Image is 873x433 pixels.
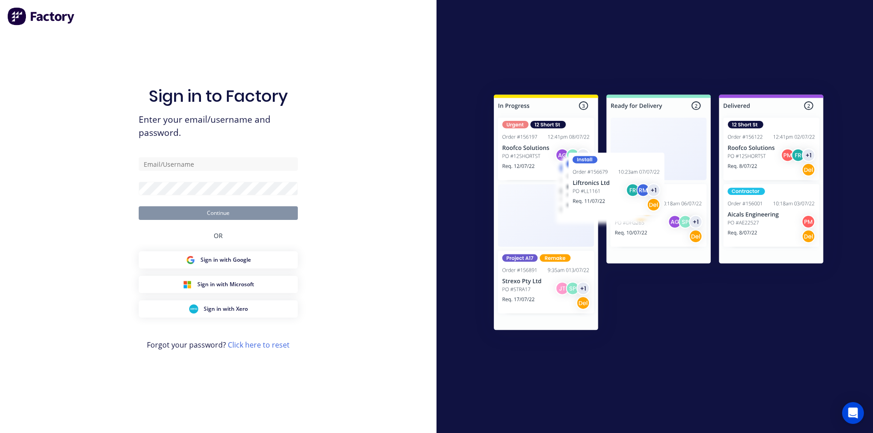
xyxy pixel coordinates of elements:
span: Sign in with Google [201,256,251,264]
div: Open Intercom Messenger [842,402,864,424]
span: Enter your email/username and password. [139,113,298,139]
button: Continue [139,206,298,220]
a: Click here to reset [228,340,290,350]
button: Xero Sign inSign in with Xero [139,300,298,318]
button: Microsoft Sign inSign in with Microsoft [139,276,298,293]
span: Sign in with Microsoft [197,280,254,289]
span: Sign in with Xero [204,305,248,313]
div: OR [214,220,223,251]
img: Microsoft Sign in [183,280,192,289]
span: Forgot your password? [147,339,290,350]
button: Google Sign inSign in with Google [139,251,298,269]
img: Google Sign in [186,255,195,264]
img: Factory [7,7,75,25]
h1: Sign in to Factory [149,86,288,106]
img: Sign in [474,76,843,352]
input: Email/Username [139,157,298,171]
img: Xero Sign in [189,304,198,314]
